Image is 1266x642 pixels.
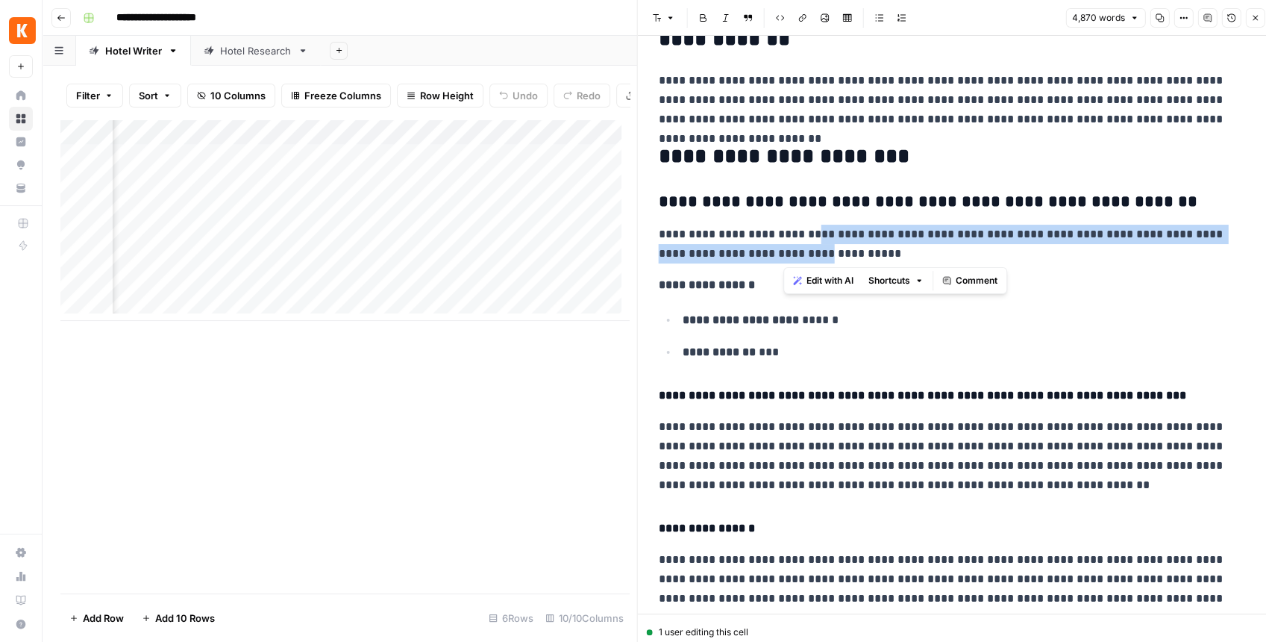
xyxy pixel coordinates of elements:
[76,36,191,66] a: Hotel Writer
[647,626,1265,639] div: 1 user editing this cell
[397,84,483,107] button: Row Height
[936,271,1003,290] button: Comment
[9,107,33,131] a: Browse
[539,606,630,630] div: 10/10 Columns
[9,588,33,612] a: Learning Hub
[9,176,33,200] a: Your Data
[76,88,100,103] span: Filter
[9,12,33,49] button: Workspace: Kayak
[9,130,33,154] a: Insights
[956,274,997,287] span: Comment
[155,611,215,626] span: Add 10 Rows
[187,84,275,107] button: 10 Columns
[483,606,539,630] div: 6 Rows
[210,88,266,103] span: 10 Columns
[868,274,910,287] span: Shortcuts
[9,84,33,107] a: Home
[105,43,162,58] div: Hotel Writer
[66,84,123,107] button: Filter
[304,88,381,103] span: Freeze Columns
[129,84,181,107] button: Sort
[191,36,321,66] a: Hotel Research
[787,271,859,290] button: Edit with AI
[554,84,610,107] button: Redo
[513,88,538,103] span: Undo
[133,606,224,630] button: Add 10 Rows
[60,606,133,630] button: Add Row
[489,84,548,107] button: Undo
[9,540,33,564] a: Settings
[281,84,391,107] button: Freeze Columns
[420,88,474,103] span: Row Height
[862,271,930,290] button: Shortcuts
[83,611,124,626] span: Add Row
[9,564,33,588] a: Usage
[139,88,158,103] span: Sort
[806,274,853,287] span: Edit with AI
[9,612,33,636] button: Help + Support
[1065,8,1145,28] button: 4,870 words
[1072,11,1125,25] span: 4,870 words
[220,43,292,58] div: Hotel Research
[577,88,601,103] span: Redo
[9,153,33,177] a: Opportunities
[9,17,36,44] img: Kayak Logo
